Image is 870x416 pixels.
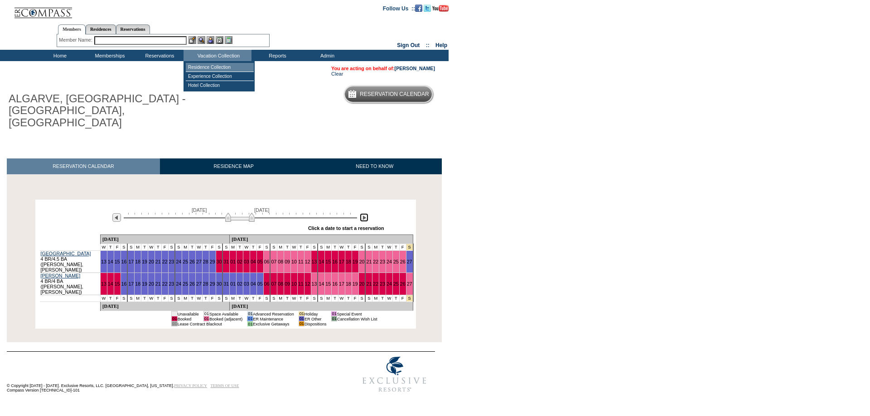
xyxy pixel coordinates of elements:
[100,295,107,302] td: W
[331,316,337,321] td: 01
[247,311,253,316] td: 01
[395,66,435,71] a: [PERSON_NAME]
[271,281,276,287] a: 07
[304,316,327,321] td: ER Other
[100,244,107,251] td: W
[318,295,324,302] td: S
[186,63,254,72] td: Residence Collection
[7,353,324,397] td: © Copyright [DATE] - [DATE]. Exclusive Resorts, LLC. [GEOGRAPHIC_DATA], [US_STATE]. Compass Versi...
[338,295,345,302] td: W
[230,244,237,251] td: M
[250,295,256,302] td: T
[270,244,277,251] td: S
[285,281,290,287] a: 09
[182,295,189,302] td: M
[397,42,420,48] a: Sign Out
[271,259,276,264] a: 07
[332,281,338,287] a: 16
[59,36,94,44] div: Member Name:
[360,213,368,222] img: Next
[383,5,415,12] td: Follow Us ::
[254,207,270,213] span: [DATE]
[121,295,127,302] td: S
[256,244,263,251] td: F
[284,244,291,251] td: T
[253,316,294,321] td: ER Maintenance
[112,213,121,222] img: Previous
[298,281,304,287] a: 11
[40,273,101,295] td: 4 BR/4 BA ([PERSON_NAME], [PERSON_NAME])
[161,244,168,251] td: F
[141,244,148,251] td: T
[251,281,256,287] a: 04
[209,244,216,251] td: F
[216,295,222,302] td: S
[406,295,413,302] td: Independence Day 2026 - Saturday to Saturday
[278,259,283,264] a: 08
[284,295,291,302] td: T
[155,259,161,264] a: 21
[338,244,345,251] td: W
[196,259,202,264] a: 27
[189,259,195,264] a: 26
[177,321,242,326] td: Lease Contract Blackout
[372,295,379,302] td: M
[223,281,229,287] a: 31
[358,295,365,302] td: S
[291,244,298,251] td: W
[217,259,222,264] a: 30
[7,158,160,174] a: RESERVATION CALENDAR
[278,281,283,287] a: 08
[325,259,331,264] a: 15
[196,295,203,302] td: W
[203,316,209,321] td: 01
[222,295,229,302] td: S
[263,244,270,251] td: S
[101,281,106,287] a: 13
[380,281,385,287] a: 23
[155,281,161,287] a: 21
[256,295,263,302] td: F
[304,321,327,326] td: Dispositions
[230,235,413,244] td: [DATE]
[186,81,254,90] td: Hotel Collection
[210,259,215,264] a: 29
[337,311,377,316] td: Special Event
[127,244,134,251] td: S
[332,259,338,264] a: 16
[426,42,430,48] span: ::
[353,281,358,287] a: 19
[345,244,352,251] td: T
[237,259,242,264] a: 02
[407,259,412,264] a: 27
[169,259,174,264] a: 23
[216,36,223,44] img: Reservations
[332,295,338,302] td: T
[251,259,256,264] a: 04
[34,50,84,61] td: Home
[174,383,207,388] a: PRIVACY POLICY
[393,281,399,287] a: 25
[175,244,182,251] td: S
[209,311,243,316] td: Space Available
[373,281,378,287] a: 22
[270,295,277,302] td: S
[192,207,207,213] span: [DATE]
[155,295,161,302] td: T
[243,244,250,251] td: W
[373,259,378,264] a: 22
[299,311,304,316] td: 01
[380,259,385,264] a: 23
[291,295,298,302] td: W
[161,295,168,302] td: F
[301,50,351,61] td: Admin
[299,316,304,321] td: 01
[331,66,435,71] span: You are acting on behalf of:
[319,281,324,287] a: 14
[209,316,243,321] td: Booked (adjacent)
[346,281,351,287] a: 18
[183,281,188,287] a: 25
[358,244,365,251] td: S
[400,259,406,264] a: 26
[424,5,431,12] img: Follow us on Twitter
